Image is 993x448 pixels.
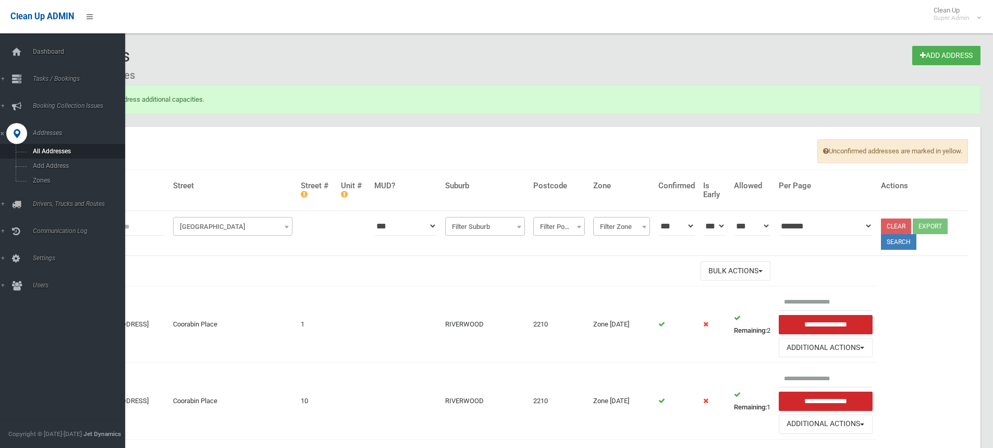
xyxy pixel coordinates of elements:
span: Clean Up [928,6,980,22]
strong: Remaining: [734,326,767,334]
div: Successfully update address additional capacities. [46,85,980,114]
span: Addresses [30,129,133,137]
span: All Addresses [30,148,124,155]
span: Unconfirmed addresses are marked in yellow. [817,139,968,163]
span: Communication Log [30,227,133,235]
span: Filter Street [176,220,290,234]
span: Users [30,282,133,289]
span: Filter Suburb [445,217,525,236]
button: Export [913,219,948,234]
button: Additional Actions [779,338,873,357]
h4: Allowed [734,181,770,190]
h4: Zone [593,181,650,190]
span: Dashboard [30,48,133,55]
h4: Address [89,181,165,190]
td: 2210 [529,363,589,440]
span: Filter Postcode [533,217,585,236]
h4: Street # [301,181,333,199]
h4: Suburb [445,181,525,190]
span: Filter Postcode [536,220,582,234]
h4: MUD? [374,181,437,190]
h4: Street [173,181,292,190]
button: Bulk Actions [701,261,770,281]
td: 2210 [529,286,589,363]
span: Filter Zone [596,220,647,234]
span: Filter Suburb [448,220,522,234]
span: Copyright © [DATE]-[DATE] [8,430,82,438]
a: Clear [881,219,911,234]
span: Settings [30,255,133,262]
span: Drivers, Trucks and Routes [30,200,133,208]
small: Super Admin [934,14,970,22]
h4: Postcode [533,181,585,190]
td: RIVERWOOD [441,286,529,363]
button: Additional Actions [779,415,873,434]
span: Filter Zone [593,217,650,236]
td: 1 [297,286,337,363]
h4: Confirmed [658,181,695,190]
span: Add Address [30,162,124,169]
td: Zone [DATE] [589,363,654,440]
td: Zone [DATE] [589,286,654,363]
span: Zones [30,177,124,184]
strong: Remaining: [734,403,767,411]
strong: Jet Dynamics [83,430,121,438]
td: 1 [730,363,775,440]
h4: Is Early [703,181,726,199]
button: Search [881,234,916,250]
span: Booking Collection Issues [30,102,133,110]
h4: Per Page [779,181,873,190]
a: Add Address [912,46,980,65]
td: 2 [730,286,775,363]
h4: Actions [881,181,964,190]
td: Coorabin Place [169,286,297,363]
span: Filter Street [173,217,292,236]
td: RIVERWOOD [441,363,529,440]
h4: Unit # [341,181,366,199]
td: Coorabin Place [169,363,297,440]
span: Clean Up ADMIN [10,11,74,21]
td: 10 [297,363,337,440]
span: Tasks / Bookings [30,75,133,82]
